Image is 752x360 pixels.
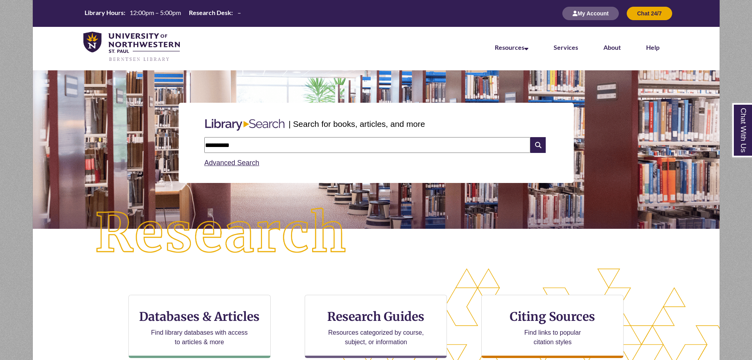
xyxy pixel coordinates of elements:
a: Chat 24/7 [627,10,672,17]
p: Resources categorized by course, subject, or information [324,328,428,347]
img: Research [67,180,376,287]
i: Search [530,137,545,153]
span: 12:00pm – 5:00pm [130,9,181,16]
a: Services [554,43,578,51]
a: Hours Today [81,8,244,19]
p: Find library databases with access to articles & more [148,328,251,347]
a: Research Guides Resources categorized by course, subject, or information [305,295,447,358]
a: About [603,43,621,51]
th: Library Hours: [81,8,126,17]
a: Databases & Articles Find library databases with access to articles & more [128,295,271,358]
button: My Account [562,7,619,20]
a: Resources [495,43,528,51]
button: Chat 24/7 [627,7,672,20]
a: My Account [562,10,619,17]
th: Research Desk: [186,8,234,17]
p: Find links to popular citation styles [514,328,591,347]
p: | Search for books, articles, and more [288,118,425,130]
span: – [237,9,241,16]
h3: Citing Sources [505,309,601,324]
table: Hours Today [81,8,244,18]
h3: Databases & Articles [135,309,264,324]
a: Advanced Search [204,159,259,167]
h3: Research Guides [311,309,440,324]
a: Help [646,43,660,51]
img: UNWSP Library Logo [83,32,180,62]
a: Citing Sources Find links to popular citation styles [481,295,624,358]
img: Libary Search [201,116,288,134]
